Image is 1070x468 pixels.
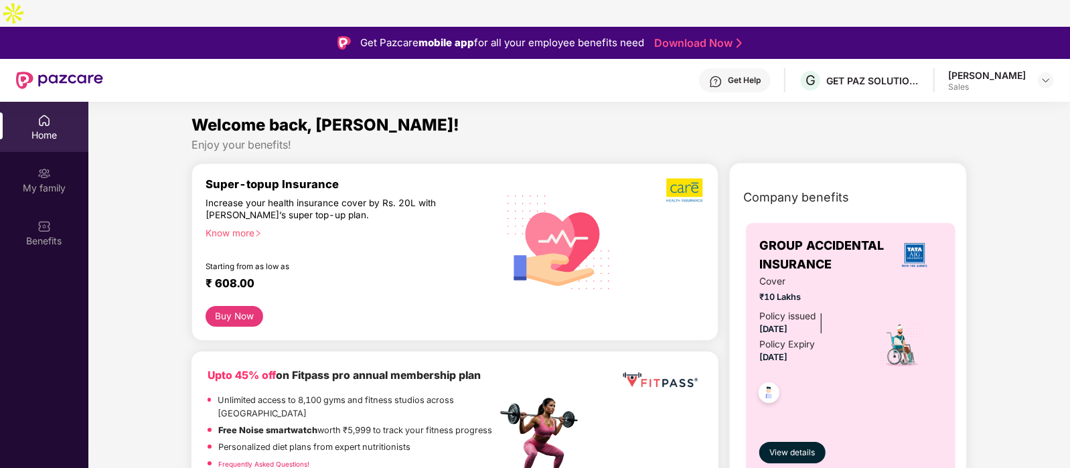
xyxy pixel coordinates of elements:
img: insurerLogo [897,237,933,273]
img: New Pazcare Logo [16,72,103,89]
button: Buy Now [206,306,262,327]
strong: Free Noise smartwatch [218,425,317,435]
div: GET PAZ SOLUTIONS PRIVATE LIMTED [826,74,920,87]
img: b5dec4f62d2307b9de63beb79f102df3.png [666,177,704,203]
img: Logo [337,36,351,50]
span: GROUP ACCIDENTAL INSURANCE [759,236,888,275]
img: svg+xml;base64,PHN2ZyBpZD0iRHJvcGRvd24tMzJ4MzIiIHhtbG5zPSJodHRwOi8vd3d3LnczLm9yZy8yMDAwL3N2ZyIgd2... [1041,75,1051,86]
div: Sales [948,82,1026,92]
span: Company benefits [743,188,849,207]
div: ₹ 608.00 [206,277,483,293]
img: svg+xml;base64,PHN2ZyB4bWxucz0iaHR0cDovL3d3dy53My5vcmcvMjAwMC9zdmciIHhtbG5zOnhsaW5rPSJodHRwOi8vd3... [497,178,621,305]
img: svg+xml;base64,PHN2ZyB4bWxucz0iaHR0cDovL3d3dy53My5vcmcvMjAwMC9zdmciIHdpZHRoPSI0OC45NDMiIGhlaWdodD... [753,378,785,411]
div: Policy Expiry [759,337,815,352]
div: Know more [206,227,488,236]
span: Welcome back, [PERSON_NAME]! [192,115,459,135]
img: Stroke [737,36,742,50]
img: svg+xml;base64,PHN2ZyBpZD0iSG9tZSIgeG1sbnM9Imh0dHA6Ly93d3cudzMub3JnLzIwMDAvc3ZnIiB3aWR0aD0iMjAiIG... [37,114,51,127]
a: Frequently Asked Questions! [218,460,309,468]
p: worth ₹5,999 to track your fitness progress [218,424,492,437]
div: Starting from as low as [206,262,439,271]
button: View details [759,442,826,463]
strong: mobile app [418,36,474,49]
img: svg+xml;base64,PHN2ZyB3aWR0aD0iMjAiIGhlaWdodD0iMjAiIHZpZXdCb3g9IjAgMCAyMCAyMCIgZmlsbD0ibm9uZSIgeG... [37,167,51,180]
img: svg+xml;base64,PHN2ZyBpZD0iQmVuZWZpdHMiIHhtbG5zPSJodHRwOi8vd3d3LnczLm9yZy8yMDAwL3N2ZyIgd2lkdGg9Ij... [37,220,51,233]
img: icon [878,321,925,368]
img: fppp.png [620,368,700,392]
div: Increase your health insurance cover by Rs. 20L with [PERSON_NAME]’s super top-up plan. [206,197,439,221]
span: [DATE] [759,324,787,334]
span: View details [770,447,816,459]
a: Download Now [654,36,738,50]
div: Policy issued [759,309,816,324]
img: svg+xml;base64,PHN2ZyBpZD0iSGVscC0zMngzMiIgeG1sbnM9Imh0dHA6Ly93d3cudzMub3JnLzIwMDAvc3ZnIiB3aWR0aD... [709,75,722,88]
p: Unlimited access to 8,100 gyms and fitness studios across [GEOGRAPHIC_DATA] [218,394,496,420]
span: ₹10 Lakhs [759,291,862,304]
p: Personalized diet plans from expert nutritionists [218,441,410,454]
span: right [254,230,262,237]
div: Get Help [728,75,761,86]
b: on Fitpass pro annual membership plan [208,369,481,382]
div: Get Pazcare for all your employee benefits need [360,35,644,51]
span: Cover [759,275,862,289]
b: Upto 45% off [208,369,276,382]
div: Enjoy your benefits! [192,138,966,152]
span: [DATE] [759,352,787,362]
span: G [806,72,816,88]
div: [PERSON_NAME] [948,69,1026,82]
div: Super-topup Insurance [206,177,496,191]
